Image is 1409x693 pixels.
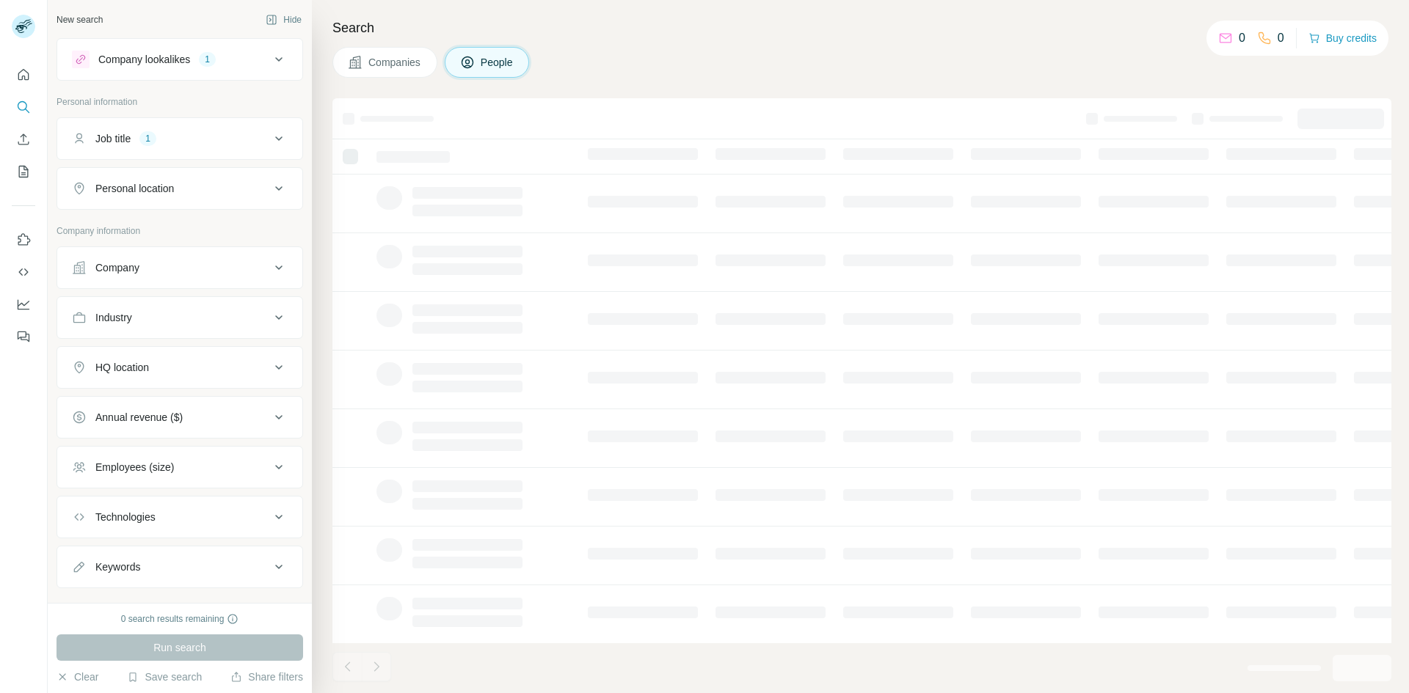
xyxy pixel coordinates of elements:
div: 1 [139,132,156,145]
button: Quick start [12,62,35,88]
div: New search [57,13,103,26]
p: 0 [1239,29,1245,47]
button: Buy credits [1308,28,1377,48]
span: People [481,55,514,70]
button: Job title1 [57,121,302,156]
div: Technologies [95,510,156,524]
button: Employees (size) [57,450,302,485]
button: Hide [255,9,312,31]
button: HQ location [57,350,302,385]
button: Annual revenue ($) [57,400,302,435]
button: Clear [57,670,98,684]
p: Personal information [57,95,303,109]
button: Industry [57,300,302,335]
button: Share filters [230,670,303,684]
button: Enrich CSV [12,126,35,153]
div: Company lookalikes [98,52,190,67]
div: Annual revenue ($) [95,410,183,425]
button: Company lookalikes1 [57,42,302,77]
button: Feedback [12,323,35,350]
div: Company [95,260,139,275]
div: HQ location [95,360,149,375]
button: Technologies [57,499,302,535]
button: Keywords [57,549,302,584]
div: Employees (size) [95,460,174,474]
button: Dashboard [12,291,35,318]
p: Company information [57,224,303,238]
button: Personal location [57,171,302,206]
div: Job title [95,131,131,146]
span: Companies [368,55,422,70]
p: 0 [1278,29,1284,47]
button: Save search [127,670,202,684]
button: My lists [12,158,35,185]
button: Use Surfe on LinkedIn [12,227,35,253]
div: Industry [95,310,132,325]
div: 0 search results remaining [121,612,239,626]
button: Company [57,250,302,285]
div: 1 [199,53,216,66]
button: Search [12,94,35,120]
div: Keywords [95,560,140,574]
h4: Search [332,18,1391,38]
button: Use Surfe API [12,259,35,285]
div: Personal location [95,181,174,196]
